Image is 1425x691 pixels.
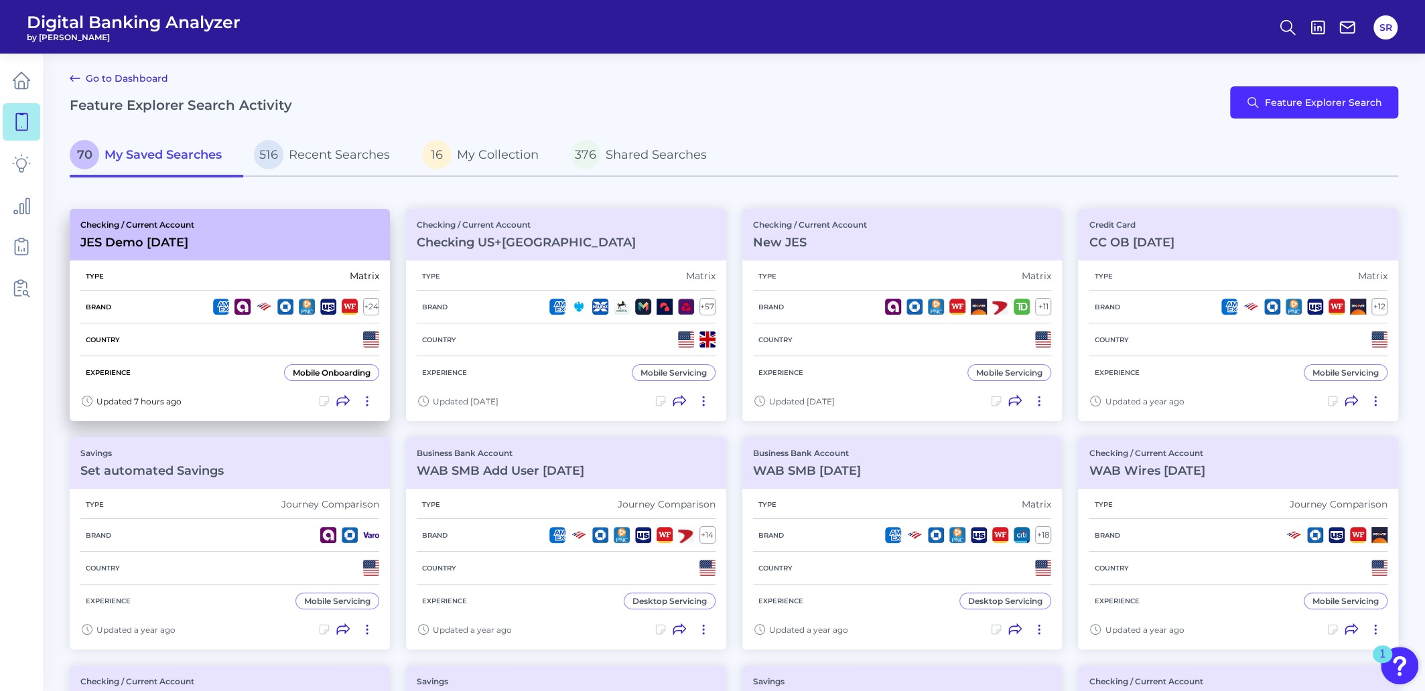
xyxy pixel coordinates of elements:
h5: Brand [80,531,117,540]
h5: Brand [80,303,117,311]
div: Matrix [1022,498,1051,510]
div: + 18 [1035,526,1051,544]
button: SR [1373,15,1398,40]
h5: Country [753,335,798,344]
h3: WAB SMB Add User [DATE] [417,463,584,478]
h5: Experience [753,368,809,377]
h3: JES Demo [DATE] [80,235,194,250]
h5: Type [80,500,109,509]
span: Updated a year ago [769,625,848,635]
p: Checking / Current Account [1089,448,1205,458]
span: Updated [DATE] [433,396,498,406]
h5: Type [417,272,446,281]
button: Open Resource Center, 1 new notification [1381,647,1418,684]
h5: Experience [1089,597,1144,605]
h5: Country [80,335,125,344]
span: 16 [422,140,452,169]
span: Feature Explorer Search [1265,97,1382,108]
h5: Experience [753,597,809,605]
div: Mobile Servicing [304,596,370,606]
a: Business Bank AccountWAB SMB [DATE]TypeMatrixBrand+18CountryExperienceDesktop ServicingUpdated a ... [742,437,1063,649]
a: 516Recent Searches [243,135,411,177]
div: Mobile Servicing [640,368,707,378]
h3: WAB SMB [DATE] [753,463,861,478]
h5: Country [1089,335,1134,344]
h5: Brand [1089,531,1125,540]
h5: Brand [753,531,789,540]
span: Updated a year ago [1105,396,1184,406]
span: Updated 7 hours ago [96,396,182,406]
span: Updated [DATE] [769,396,835,406]
button: Feature Explorer Search [1230,86,1398,119]
p: Savings [80,448,224,458]
div: Matrix [1358,270,1387,282]
div: + 57 [699,298,716,315]
h5: Type [417,500,446,509]
h5: Experience [417,597,472,605]
span: Digital Banking Analyzer [27,12,241,32]
div: Journey Comparison [618,498,716,510]
p: Business Bank Account [417,448,584,458]
h5: Country [417,564,462,572]
h5: Experience [80,597,136,605]
h5: Experience [417,368,472,377]
div: Journey Comparison [281,498,379,510]
p: Checking / Current Account [417,220,636,230]
div: + 12 [1371,298,1387,315]
h3: WAB Wires [DATE] [1089,463,1205,478]
a: 376Shared Searches [560,135,728,177]
a: Go to Dashboard [70,70,168,86]
h5: Experience [1089,368,1144,377]
h5: Type [1089,272,1117,281]
div: + 11 [1035,298,1051,315]
span: My Saved Searches [105,147,222,162]
span: by [PERSON_NAME] [27,32,241,42]
div: Desktop Servicing [632,596,707,606]
h5: Experience [80,368,136,377]
p: Checking / Current Account [753,220,867,230]
a: Checking / Current AccountNew JESTypeMatrixBrand+11CountryExperienceMobile ServicingUpdated [DATE] [742,209,1063,421]
a: SavingsSet automated SavingsTypeJourney ComparisonBrandCountryExperienceMobile ServicingUpdated a... [70,437,390,649]
h5: Type [80,272,109,281]
h5: Brand [417,303,453,311]
p: Checking / Current Account [1089,676,1203,686]
a: 16My Collection [411,135,560,177]
div: Desktop Servicing [968,596,1042,606]
p: Checking / Current Account [80,676,218,686]
span: 70 [70,140,99,169]
a: Checking / Current AccountJES Demo [DATE]TypeMatrixBrand+24CountryExperienceMobile OnboardingUpda... [70,209,390,421]
span: Updated a year ago [1105,625,1184,635]
div: Matrix [686,270,716,282]
h5: Type [1089,500,1117,509]
div: Matrix [1022,270,1051,282]
div: 1 [1379,654,1385,672]
span: Recent Searches [289,147,390,162]
a: Business Bank AccountWAB SMB Add User [DATE]TypeJourney ComparisonBrand+14CountryExperienceDeskto... [406,437,726,649]
div: Mobile Onboarding [293,368,370,378]
h5: Country [80,564,125,572]
div: + 24 [363,298,379,315]
h3: Set automated Savings [80,463,224,478]
div: Mobile Servicing [976,368,1042,378]
h5: Type [753,500,782,509]
span: Shared Searches [606,147,707,162]
h5: Country [417,335,462,344]
a: 70My Saved Searches [70,135,243,177]
h5: Type [753,272,782,281]
h5: Country [1089,564,1134,572]
h5: Brand [753,303,789,311]
div: Mobile Servicing [1312,596,1379,606]
span: My Collection [457,147,539,162]
span: 376 [571,140,600,169]
p: Checking / Current Account [80,220,194,230]
h3: Checking US+[GEOGRAPHIC_DATA] [417,235,636,250]
p: Savings [417,676,608,686]
span: 516 [254,140,283,169]
h3: New JES [753,235,867,250]
div: + 14 [699,526,716,544]
h5: Brand [417,531,453,540]
div: Journey Comparison [1290,498,1387,510]
a: Checking / Current AccountChecking US+[GEOGRAPHIC_DATA]TypeMatrixBrand+57CountryExperienceMobile ... [406,209,726,421]
div: Matrix [350,270,379,282]
p: Credit Card [1089,220,1174,230]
